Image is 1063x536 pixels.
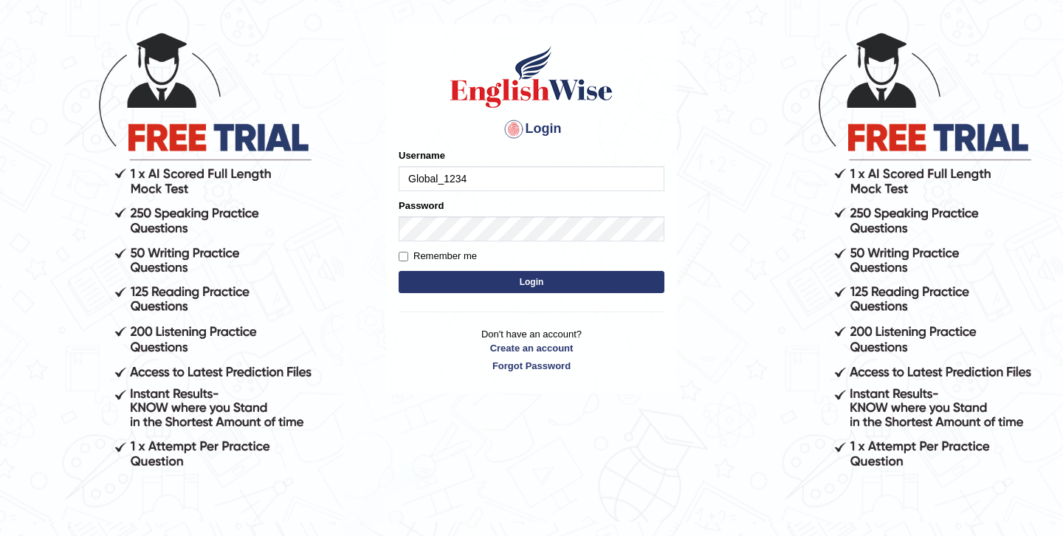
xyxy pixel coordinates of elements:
[399,117,664,141] h4: Login
[399,249,477,264] label: Remember me
[447,44,616,110] img: Logo of English Wise sign in for intelligent practice with AI
[399,148,445,162] label: Username
[399,252,408,261] input: Remember me
[399,359,664,373] a: Forgot Password
[399,327,664,373] p: Don't have an account?
[399,341,664,355] a: Create an account
[399,199,444,213] label: Password
[399,271,664,293] button: Login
